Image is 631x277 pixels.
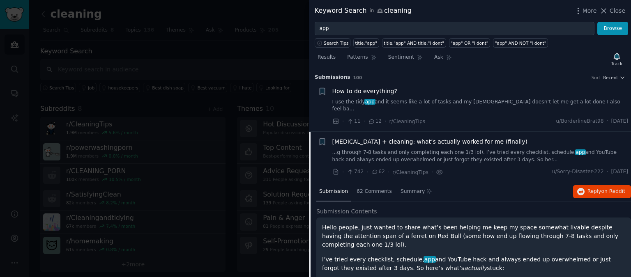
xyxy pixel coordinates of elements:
[357,188,392,195] span: 62 Comments
[342,168,344,176] span: ·
[552,168,604,176] span: u/Sorry-Disaster-222
[353,38,379,48] a: title:"app"
[316,207,377,216] span: Submission Contents
[611,168,628,176] span: [DATE]
[434,54,443,61] span: Ask
[315,74,350,81] span: Submission s
[495,40,546,46] div: "app" AND NOT "i dont"
[464,265,487,271] em: actually
[384,40,444,46] div: title:"app" AND title:"i dont"
[347,54,368,61] span: Patterns
[431,168,433,176] span: ·
[401,188,425,195] span: Summary
[324,40,349,46] span: Search Tips
[611,118,628,125] span: [DATE]
[369,7,374,15] span: in
[608,50,625,68] button: Track
[315,38,350,48] button: Search Tips
[607,168,608,176] span: ·
[601,188,625,194] span: on Reddit
[592,75,601,80] div: Sort
[583,7,597,15] span: More
[385,51,426,68] a: Sentiment
[388,54,414,61] span: Sentiment
[575,149,586,155] span: app
[603,75,625,80] button: Recent
[389,119,426,124] span: r/CleaningTips
[597,22,628,36] button: Browse
[322,223,625,249] p: Hello people, just wanted to share what’s been helping me keep my space somewhat livable despite ...
[366,168,368,176] span: ·
[364,117,365,126] span: ·
[574,7,597,15] button: More
[364,99,375,105] span: app
[388,168,389,176] span: ·
[607,118,608,125] span: ·
[315,22,594,36] input: Try a keyword related to your business
[315,51,339,68] a: Results
[322,255,625,272] p: I’ve tried every checklist, schedule, and YouTube hack and always ended up overwhelmed or just fo...
[315,6,412,16] div: Keyword Search cleaning
[392,169,428,175] span: r/CleaningTips
[431,51,455,68] a: Ask
[603,75,618,80] span: Recent
[355,40,378,46] div: title:"app"
[318,54,336,61] span: Results
[342,117,344,126] span: ·
[371,168,385,176] span: 62
[610,7,625,15] span: Close
[611,61,622,66] div: Track
[353,75,362,80] span: 100
[319,188,348,195] span: Submission
[347,118,360,125] span: 11
[424,256,436,263] span: app
[332,137,527,146] a: [MEDICAL_DATA] + cleaning: what’s actually worked for me (finally)
[344,51,379,68] a: Patterns
[368,118,382,125] span: 12
[332,149,629,163] a: ...g through 7-8 tasks and only completing each one 1/3 lol). I’ve tried every checklist, schedul...
[573,185,631,198] button: Replyon Reddit
[347,168,364,176] span: 742
[382,38,446,48] a: title:"app" AND title:"i dont"
[332,98,629,113] a: I use the tidyappand it seems like a lot of tasks and my [DEMOGRAPHIC_DATA] doesn’t let me get a ...
[599,7,625,15] button: Close
[556,118,603,125] span: u/BorderlineBrat98
[587,188,625,195] span: Reply
[493,38,548,48] a: "app" AND NOT "i dont"
[385,117,386,126] span: ·
[332,87,397,96] a: How to do everything?
[451,40,488,46] div: "app" OR "i dont"
[449,38,490,48] a: "app" OR "i dont"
